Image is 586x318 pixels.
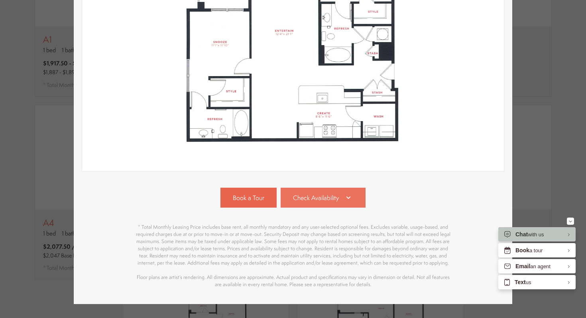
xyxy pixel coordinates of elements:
[134,224,452,288] p: * Total Monthly Leasing Price includes base rent, all monthly mandatory and any user-selected opt...
[220,188,277,208] a: Book a Tour
[293,193,339,202] span: Check Availability
[281,188,366,208] a: Check Availability
[233,193,264,202] span: Book a Tour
